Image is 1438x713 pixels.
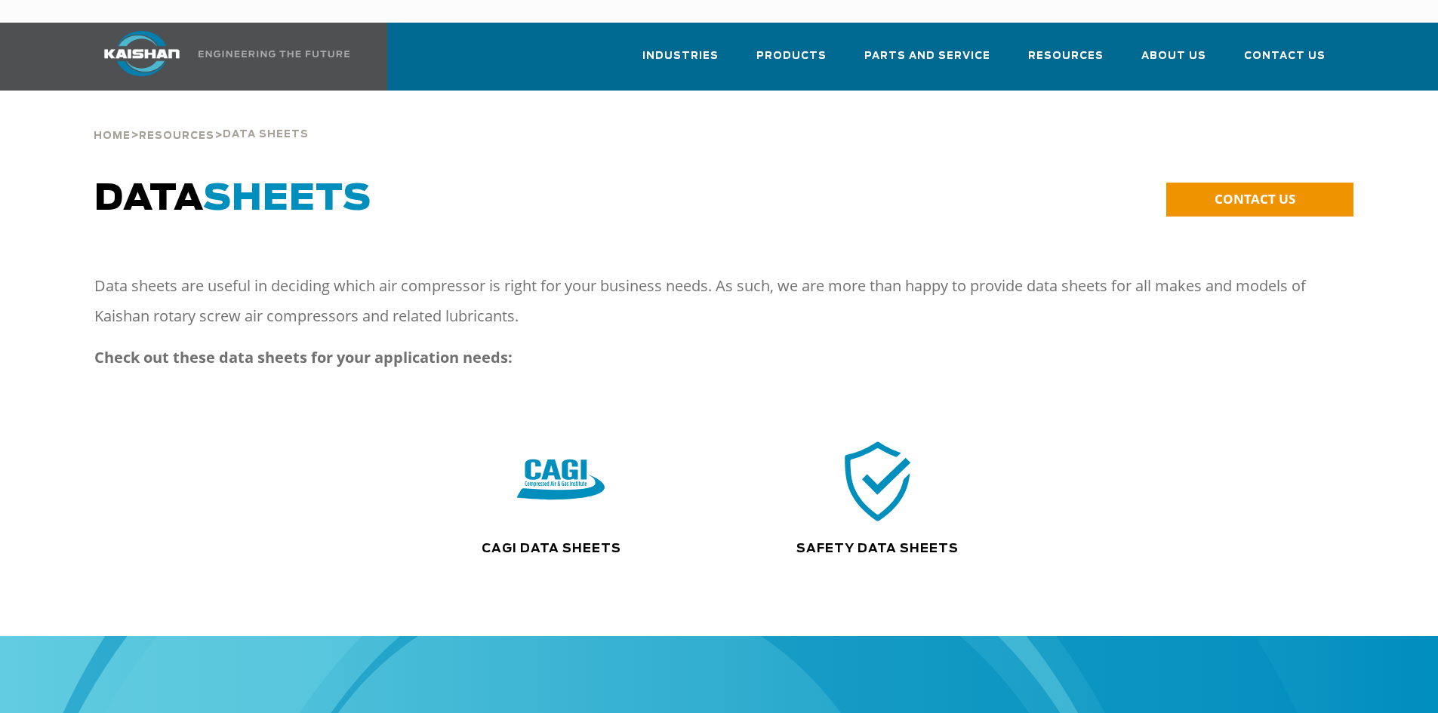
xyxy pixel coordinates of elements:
[85,23,353,91] a: Kaishan USA
[139,128,214,142] a: Resources
[642,36,719,88] a: Industries
[864,48,990,65] span: Parts and Service
[756,36,827,88] a: Products
[94,91,309,148] div: > >
[1141,36,1206,88] a: About Us
[94,181,371,217] span: DATA
[482,542,621,555] a: CAGI Data Sheets
[796,542,959,555] a: Safety Data Sheets
[94,131,131,141] span: Home
[1215,190,1295,207] span: CONTACT US
[223,130,309,140] span: Data Sheets
[1244,48,1326,65] span: Contact Us
[1028,48,1104,65] span: Resources
[94,128,131,142] a: Home
[94,271,1317,331] p: Data sheets are useful in deciding which air compressor is right for your business needs. As such...
[834,437,922,525] img: safety icon
[94,347,513,367] strong: Check out these data sheets for your application needs:
[199,51,349,57] img: Engineering the future
[756,48,827,65] span: Products
[642,48,719,65] span: Industries
[1141,48,1206,65] span: About Us
[1244,36,1326,88] a: Contact Us
[85,31,199,76] img: kaishan logo
[731,437,1023,525] div: safety icon
[517,437,605,525] img: CAGI
[203,181,371,217] span: SHEETS
[1028,36,1104,88] a: Resources
[402,437,719,525] div: CAGI
[139,131,214,141] span: Resources
[864,36,990,88] a: Parts and Service
[1166,183,1353,217] a: CONTACT US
